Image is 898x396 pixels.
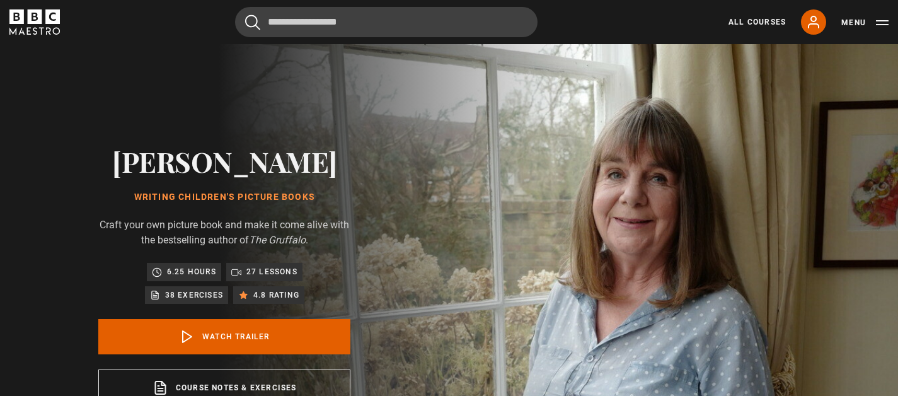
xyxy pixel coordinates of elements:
svg: BBC Maestro [9,9,60,35]
a: Watch Trailer [98,319,350,354]
p: 4.8 rating [253,289,299,301]
h2: [PERSON_NAME] [98,145,350,177]
h1: Writing Children's Picture Books [98,192,350,202]
p: 6.25 hours [167,265,216,278]
p: Craft your own picture book and make it come alive with the bestselling author of . [98,218,350,248]
p: 27 lessons [246,265,297,278]
i: The Gruffalo [249,234,306,246]
a: All Courses [728,16,786,28]
button: Toggle navigation [841,16,889,29]
input: Search [235,7,538,37]
button: Submit the search query [245,15,260,30]
p: 38 exercises [165,289,223,301]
